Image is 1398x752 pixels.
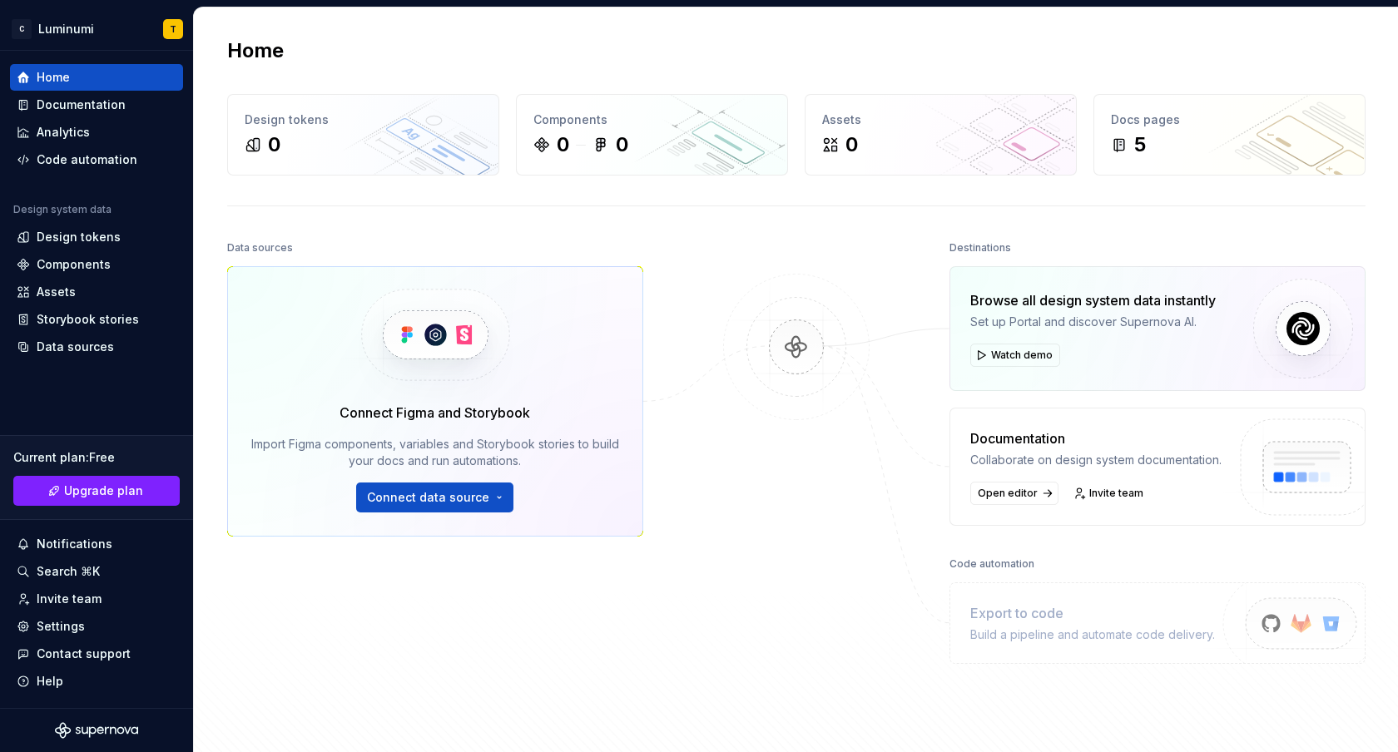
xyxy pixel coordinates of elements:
[616,131,628,158] div: 0
[37,256,111,273] div: Components
[10,64,183,91] a: Home
[1134,131,1146,158] div: 5
[340,403,530,423] div: Connect Figma and Storybook
[970,290,1216,310] div: Browse all design system data instantly
[37,618,85,635] div: Settings
[970,603,1215,623] div: Export to code
[845,131,858,158] div: 0
[37,563,100,580] div: Search ⌘K
[367,489,489,506] span: Connect data source
[38,21,94,37] div: Luminumi
[37,284,76,300] div: Assets
[37,646,131,662] div: Contact support
[1111,111,1348,128] div: Docs pages
[10,334,183,360] a: Data sources
[970,626,1215,643] div: Build a pipeline and automate code delivery.
[1093,94,1366,176] a: Docs pages5
[991,349,1053,362] span: Watch demo
[1089,487,1143,500] span: Invite team
[356,482,513,512] button: Connect data source
[37,69,70,86] div: Home
[533,111,771,128] div: Components
[970,452,1222,468] div: Collaborate on design system documentation.
[10,531,183,557] button: Notifications
[10,586,183,612] a: Invite team
[10,146,183,173] a: Code automation
[37,311,139,328] div: Storybook stories
[251,436,619,469] div: Import Figma components, variables and Storybook stories to build your docs and run automations.
[1068,482,1151,505] a: Invite team
[64,482,143,499] span: Upgrade plan
[227,94,499,176] a: Design tokens0
[10,306,183,333] a: Storybook stories
[227,37,284,64] h2: Home
[949,236,1011,260] div: Destinations
[10,119,183,146] a: Analytics
[37,591,102,607] div: Invite team
[37,673,63,690] div: Help
[37,339,114,355] div: Data sources
[55,722,138,739] svg: Supernova Logo
[3,11,190,47] button: CLuminumiT
[37,96,126,113] div: Documentation
[13,449,180,466] div: Current plan : Free
[37,229,121,245] div: Design tokens
[37,151,137,168] div: Code automation
[170,22,176,36] div: T
[970,314,1216,330] div: Set up Portal and discover Supernova AI.
[227,236,293,260] div: Data sources
[13,476,180,506] button: Upgrade plan
[949,552,1034,576] div: Code automation
[10,641,183,667] button: Contact support
[970,482,1058,505] a: Open editor
[10,92,183,118] a: Documentation
[13,203,112,216] div: Design system data
[37,124,90,141] div: Analytics
[10,613,183,640] a: Settings
[37,536,112,552] div: Notifications
[516,94,788,176] a: Components00
[10,251,183,278] a: Components
[557,131,569,158] div: 0
[970,428,1222,448] div: Documentation
[978,487,1038,500] span: Open editor
[268,131,280,158] div: 0
[10,279,183,305] a: Assets
[10,558,183,585] button: Search ⌘K
[10,224,183,250] a: Design tokens
[805,94,1077,176] a: Assets0
[245,111,482,128] div: Design tokens
[10,668,183,695] button: Help
[822,111,1059,128] div: Assets
[970,344,1060,367] button: Watch demo
[12,19,32,39] div: C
